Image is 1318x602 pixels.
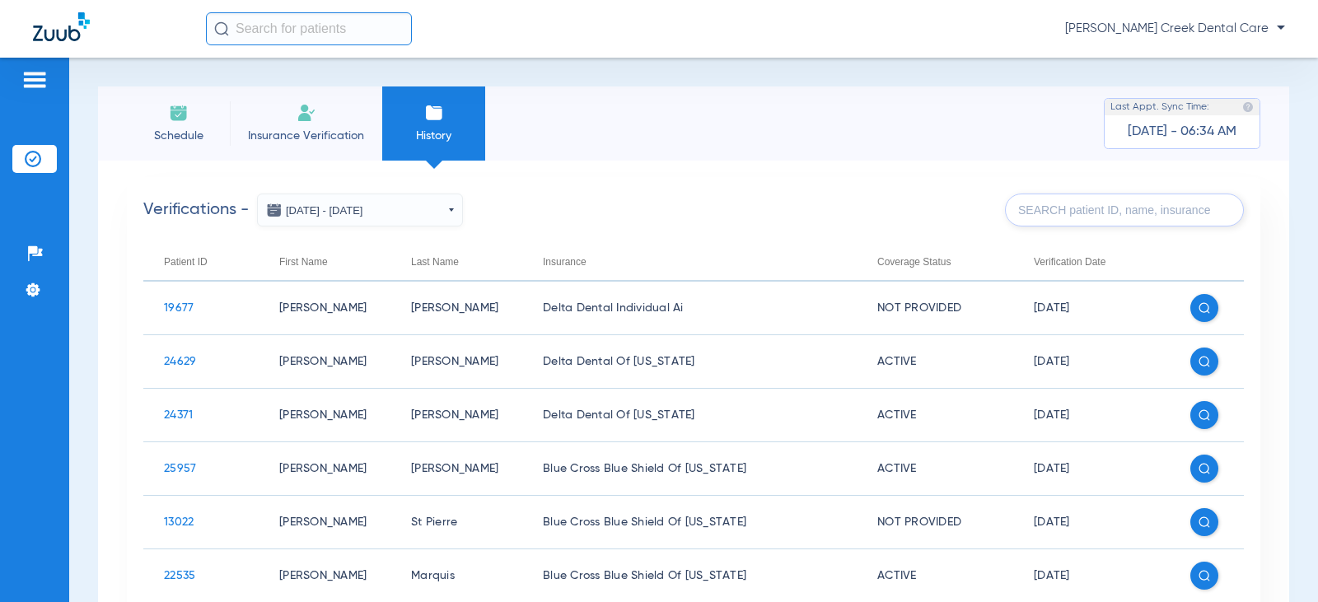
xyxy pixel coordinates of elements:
img: search white icon [1199,356,1210,367]
button: [DATE] - [DATE] [257,194,463,226]
span: Schedule [139,128,217,144]
img: search white icon [1199,516,1210,528]
span: 22535 [164,570,195,581]
td: [PERSON_NAME] [259,442,390,496]
span: [DATE] - 06:34 AM [1128,124,1236,140]
td: [PERSON_NAME] [390,442,522,496]
img: last sync help info [1242,101,1254,113]
td: [PERSON_NAME] [259,282,390,335]
span: Insurance Verification [242,128,370,144]
img: search white icon [1199,302,1210,314]
input: SEARCH patient ID, name, insurance [1005,194,1244,226]
span: Delta Dental Of [US_STATE] [543,409,695,421]
span: Blue Cross Blue Shield Of [US_STATE] [543,516,746,528]
span: 13022 [164,516,194,528]
td: [PERSON_NAME] [259,335,390,389]
span: 24629 [164,356,196,367]
img: Schedule [169,103,189,123]
h2: Verifications - [143,194,463,226]
td: [PERSON_NAME] [259,496,390,549]
td: [DATE] [1013,496,1170,549]
img: date icon [266,202,283,218]
td: [PERSON_NAME] [259,389,390,442]
img: History [424,103,444,123]
td: [PERSON_NAME] [390,282,522,335]
span: Blue Cross Blue Shield Of [US_STATE] [543,570,746,581]
div: Last Name [411,253,459,271]
img: search white icon [1199,570,1210,581]
span: Active [877,570,917,581]
div: Verification Date [1034,253,1149,271]
img: search white icon [1199,463,1210,474]
div: Coverage Status [877,253,993,271]
span: 24371 [164,409,193,421]
img: Manual Insurance Verification [297,103,316,123]
span: 19677 [164,302,194,314]
td: [PERSON_NAME] [390,335,522,389]
span: [PERSON_NAME] Creek Dental Care [1065,21,1285,37]
div: Last Name [411,253,502,271]
span: Not Provided [877,302,961,314]
div: Insurance [543,253,587,271]
span: Delta Dental Individual Ai [543,302,684,314]
span: 25957 [164,463,196,474]
input: Search for patients [206,12,412,45]
td: [PERSON_NAME] [390,389,522,442]
td: St Pierre [390,496,522,549]
div: Coverage Status [877,253,951,271]
img: Search Icon [214,21,229,36]
td: [DATE] [1013,442,1170,496]
div: Verification Date [1034,253,1105,271]
div: First Name [279,253,328,271]
td: [DATE] [1013,282,1170,335]
span: Active [877,356,917,367]
span: Blue Cross Blue Shield Of [US_STATE] [543,463,746,474]
span: Not Provided [877,516,961,528]
div: First Name [279,253,370,271]
div: Patient ID [164,253,238,271]
span: Delta Dental Of [US_STATE] [543,356,695,367]
span: History [395,128,473,144]
span: Last Appt. Sync Time: [1110,99,1209,115]
div: Patient ID [164,253,208,271]
div: Insurance [543,253,836,271]
img: search white icon [1199,409,1210,421]
img: Zuub Logo [33,12,90,41]
span: Active [877,409,917,421]
img: hamburger-icon [21,70,48,90]
td: [DATE] [1013,335,1170,389]
span: Active [877,463,917,474]
td: [DATE] [1013,389,1170,442]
